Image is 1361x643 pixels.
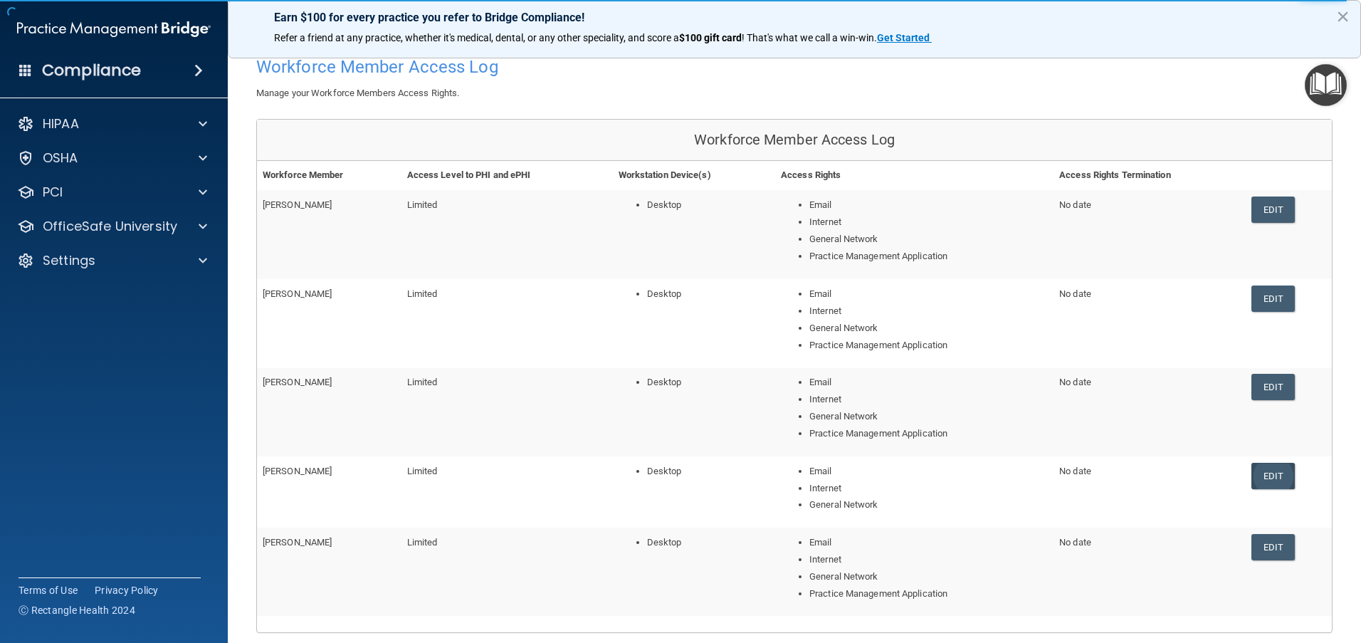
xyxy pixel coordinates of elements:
[877,32,930,43] strong: Get Started
[274,32,679,43] span: Refer a friend at any practice, whether it's medical, dental, or any other speciality, and score a
[257,161,401,190] th: Workforce Member
[257,120,1332,161] div: Workforce Member Access Log
[809,534,1048,551] li: Email
[1251,463,1295,489] a: Edit
[679,32,742,43] strong: $100 gift card
[43,150,78,167] p: OSHA
[1059,377,1091,387] span: No date
[1053,161,1246,190] th: Access Rights Termination
[43,184,63,201] p: PCI
[19,583,78,597] a: Terms of Use
[407,537,438,548] span: Limited
[809,480,1048,497] li: Internet
[809,197,1048,214] li: Email
[647,286,769,303] li: Desktop
[263,199,332,210] span: [PERSON_NAME]
[17,15,211,43] img: PMB logo
[809,425,1048,442] li: Practice Management Application
[647,534,769,551] li: Desktop
[95,583,159,597] a: Privacy Policy
[809,337,1048,354] li: Practice Management Application
[17,218,207,235] a: OfficeSafe University
[809,248,1048,265] li: Practice Management Application
[809,374,1048,391] li: Email
[43,115,79,132] p: HIPAA
[809,320,1048,337] li: General Network
[263,288,332,299] span: [PERSON_NAME]
[407,377,438,387] span: Limited
[809,568,1048,585] li: General Network
[613,161,775,190] th: Workstation Device(s)
[1059,288,1091,299] span: No date
[407,199,438,210] span: Limited
[809,496,1048,513] li: General Network
[809,286,1048,303] li: Email
[1251,534,1295,560] a: Edit
[407,288,438,299] span: Limited
[42,61,141,80] h4: Compliance
[809,391,1048,408] li: Internet
[1059,466,1091,476] span: No date
[1059,537,1091,548] span: No date
[1336,5,1350,28] button: Close
[1059,199,1091,210] span: No date
[1115,542,1344,599] iframe: Drift Widget Chat Controller
[256,58,784,76] h4: Workforce Member Access Log
[407,466,438,476] span: Limited
[274,11,1315,24] p: Earn $100 for every practice you refer to Bridge Compliance!
[1251,197,1295,223] a: Edit
[1251,374,1295,400] a: Edit
[809,303,1048,320] li: Internet
[17,150,207,167] a: OSHA
[809,408,1048,425] li: General Network
[647,463,769,480] li: Desktop
[19,603,135,617] span: Ⓒ Rectangle Health 2024
[401,161,613,190] th: Access Level to PHI and ePHI
[17,252,207,269] a: Settings
[775,161,1053,190] th: Access Rights
[263,537,332,548] span: [PERSON_NAME]
[43,252,95,269] p: Settings
[809,585,1048,602] li: Practice Management Application
[43,218,177,235] p: OfficeSafe University
[647,197,769,214] li: Desktop
[263,466,332,476] span: [PERSON_NAME]
[809,231,1048,248] li: General Network
[17,184,207,201] a: PCI
[17,115,207,132] a: HIPAA
[1251,286,1295,312] a: Edit
[877,32,932,43] a: Get Started
[256,88,459,98] span: Manage your Workforce Members Access Rights.
[1305,64,1347,106] button: Open Resource Center
[809,463,1048,480] li: Email
[809,214,1048,231] li: Internet
[263,377,332,387] span: [PERSON_NAME]
[809,551,1048,568] li: Internet
[647,374,769,391] li: Desktop
[742,32,877,43] span: ! That's what we call a win-win.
